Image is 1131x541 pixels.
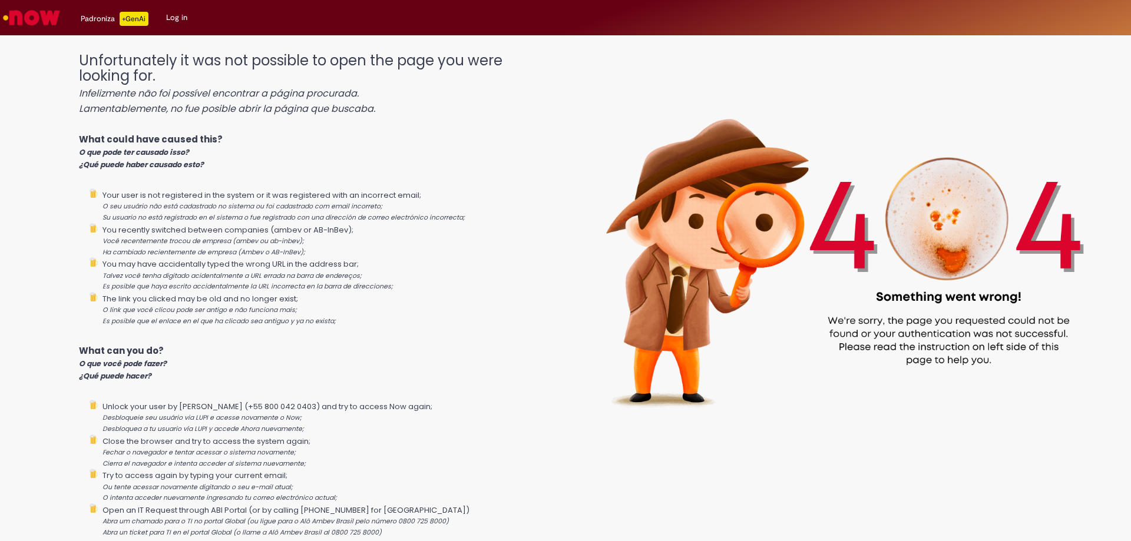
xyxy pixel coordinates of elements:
li: Unlock your user by [PERSON_NAME] (+55 800 042 0403) and try to access Now again; [102,400,553,434]
li: The link you clicked may be old and no longer exist; [102,292,553,327]
i: ¿Qué puede hacer? [79,371,151,381]
i: O intenta acceder nuevamente ingresando tu correo electrónico actual; [102,493,337,502]
p: What could have caused this? [79,133,553,171]
i: Es posible que haya escrito accidentalmente la URL incorrecta en la barra de direcciones; [102,282,393,291]
i: Ou tente acessar novamente digitando o seu e-mail atual; [102,483,293,492]
i: O link que você clicou pode ser antigo e não funciona mais; [102,306,297,314]
li: You recently switched between companies (ambev or AB-InBev); [102,223,553,258]
i: Abra um chamado para o TI no portal Global (ou ligue para o Alô Ambev Brasil pelo número 0800 725... [102,517,449,526]
i: Su usuario no está registrado en el sistema o fue registrado con una dirección de correo electrón... [102,213,465,222]
li: Close the browser and try to access the system again; [102,434,553,469]
li: Open an IT Request through ABI Portal (or by calling [PHONE_NUMBER] for [GEOGRAPHIC_DATA]) [102,503,553,538]
div: Padroniza [81,12,148,26]
i: Desbloqueie seu usuário via LUPI e acesse novamente o Now; [102,413,302,422]
h1: Unfortunately it was not possible to open the page you were looking for. [79,53,553,115]
img: ServiceNow [1,6,62,29]
i: Lamentablemente, no fue posible abrir la página que buscaba. [79,102,375,115]
i: Fechar o navegador e tentar acessar o sistema novamente; [102,448,296,457]
i: ¿Qué puede haber causado esto? [79,160,204,170]
li: Your user is not registered in the system or it was registered with an incorrect email; [102,188,553,223]
li: Try to access again by typing your current email; [102,469,553,503]
i: O seu usuário não está cadastrado no sistema ou foi cadastrado com email incorreto; [102,202,382,211]
i: Desbloquea a tu usuario vía LUPI y accede Ahora nuevamente; [102,424,304,433]
p: What can you do? [79,344,553,382]
i: Cierra el navegador e intenta acceder al sistema nuevamente; [102,459,306,468]
i: O que você pode fazer? [79,359,167,369]
i: Abra un ticket para TI en el portal Global (o llame a Alô Ambev Brasil al 0800 725 8000) [102,528,382,537]
i: Ha cambiado recientemente de empresa (Ambev o AB-InBev); [102,248,305,257]
i: O que pode ter causado isso? [79,147,189,157]
i: Infelizmente não foi possível encontrar a página procurada. [79,87,359,100]
i: Você recentemente trocou de empresa (ambev ou ab-inbev); [102,237,304,245]
p: +GenAi [120,12,148,26]
i: Es posible que el enlace en el que ha clicado sea antiguo y ya no exista; [102,317,336,326]
li: You may have accidentally typed the wrong URL in the address bar; [102,257,553,292]
img: 404_ambev_new.png [553,41,1131,444]
i: Talvez você tenha digitado acidentalmente a URL errada na barra de endereços; [102,271,362,280]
